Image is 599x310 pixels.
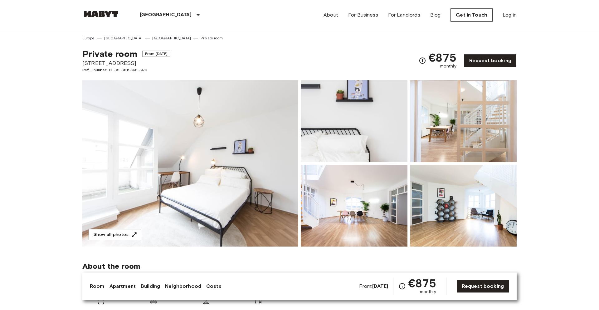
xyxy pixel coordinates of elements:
a: Blog [430,11,441,19]
svg: Check cost overview for full price breakdown. Please note that discounts apply to new joiners onl... [398,282,406,290]
p: [GEOGRAPHIC_DATA] [140,11,192,19]
a: Request booking [456,280,509,293]
a: Private room [201,35,223,41]
a: Get in Touch [450,8,493,22]
img: Picture of unit DE-01-018-001-07H [410,165,517,247]
a: Room [90,282,105,290]
b: [DATE] [372,283,388,289]
span: Ref. number DE-01-018-001-07H [82,67,170,73]
a: [GEOGRAPHIC_DATA] [152,35,191,41]
a: Apartment [110,282,136,290]
svg: Check cost overview for full price breakdown. Please note that discounts apply to new joiners onl... [419,57,426,64]
a: Building [141,282,160,290]
img: Picture of unit DE-01-018-001-07H [301,80,407,162]
a: [GEOGRAPHIC_DATA] [104,35,143,41]
span: From: [359,283,388,290]
span: About the room [82,262,517,271]
a: For Landlords [388,11,420,19]
a: Europe [82,35,95,41]
button: Show all photos [89,229,141,241]
span: Private room [82,48,137,59]
span: From [DATE] [142,51,171,57]
img: Habyt [82,11,120,17]
img: Picture of unit DE-01-018-001-07H [301,165,407,247]
span: monthly [420,289,436,295]
span: monthly [440,63,456,69]
a: Request booking [464,54,517,67]
a: Costs [206,282,222,290]
a: Log in [503,11,517,19]
a: For Business [348,11,378,19]
img: Marketing picture of unit DE-01-018-001-07H [82,80,298,247]
a: Neighborhood [165,282,201,290]
span: €875 [408,277,436,289]
span: €875 [429,52,456,63]
img: Picture of unit DE-01-018-001-07H [410,80,517,162]
span: [STREET_ADDRESS] [82,59,170,67]
a: About [324,11,338,19]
